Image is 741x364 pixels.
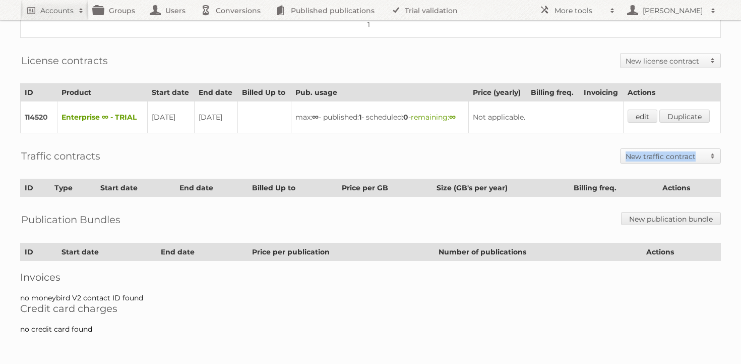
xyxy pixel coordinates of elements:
[623,84,720,101] th: Actions
[21,101,57,133] td: 114520
[248,243,434,261] th: Price per publication
[157,243,248,261] th: End date
[21,243,57,261] th: ID
[194,84,237,101] th: End date
[312,113,319,122] strong: ∞
[194,101,237,133] td: [DATE]
[50,179,96,197] th: Type
[291,101,468,133] td: max: - published: - scheduled: -
[21,12,721,38] td: 1
[57,101,147,133] td: Enterprise ∞ - TRIAL
[238,84,291,101] th: Billed Up to
[21,179,50,197] th: ID
[248,179,338,197] th: Billed Up to
[434,243,642,261] th: Number of publications
[659,110,710,123] a: Duplicate
[403,113,408,122] strong: 0
[570,179,658,197] th: Billing freq.
[554,6,605,16] h2: More tools
[337,179,432,197] th: Price per GB
[175,179,248,197] th: End date
[20,302,721,315] h2: Credit card charges
[626,56,705,66] h2: New license contract
[57,84,147,101] th: Product
[147,84,194,101] th: Start date
[526,84,579,101] th: Billing freq.
[20,271,721,283] h2: Invoices
[96,179,175,197] th: Start date
[57,243,157,261] th: Start date
[359,113,361,122] strong: 1
[621,149,720,163] a: New traffic contract
[621,212,721,225] a: New publication bundle
[621,54,720,68] a: New license contract
[40,6,74,16] h2: Accounts
[21,212,120,227] h2: Publication Bundles
[449,113,456,122] strong: ∞
[21,148,100,164] h2: Traffic contracts
[291,84,468,101] th: Pub. usage
[21,84,57,101] th: ID
[626,151,705,162] h2: New traffic contract
[579,84,623,101] th: Invoicing
[147,101,194,133] td: [DATE]
[469,101,624,133] td: Not applicable.
[469,84,527,101] th: Price (yearly)
[21,53,108,68] h2: License contracts
[432,179,569,197] th: Size (GB's per year)
[642,243,721,261] th: Actions
[658,179,720,197] th: Actions
[705,54,720,68] span: Toggle
[628,110,657,123] a: edit
[705,149,720,163] span: Toggle
[640,6,706,16] h2: [PERSON_NAME]
[411,113,456,122] span: remaining:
